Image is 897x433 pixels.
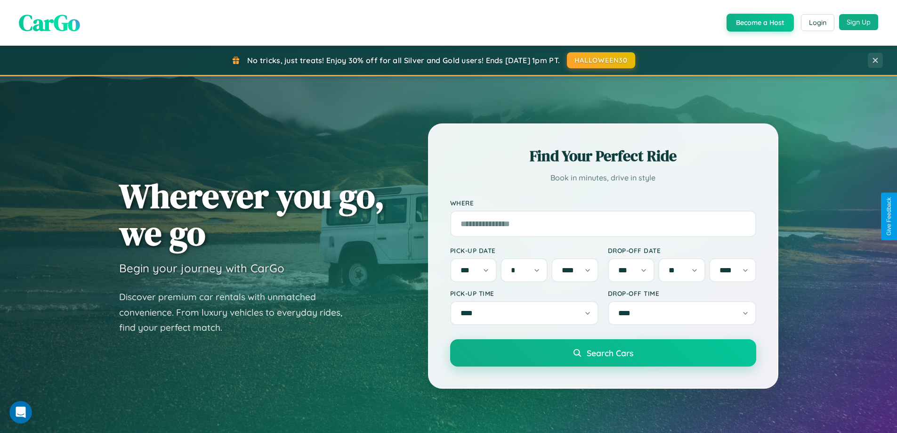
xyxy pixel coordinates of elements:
button: Become a Host [727,14,794,32]
button: Search Cars [450,339,756,367]
h3: Begin your journey with CarGo [119,261,284,275]
label: Pick-up Date [450,246,598,254]
h1: Wherever you go, we go [119,177,385,252]
label: Drop-off Date [608,246,756,254]
p: Book in minutes, drive in style [450,171,756,185]
iframe: Intercom live chat [9,401,32,424]
label: Pick-up Time [450,289,598,297]
label: Where [450,199,756,207]
p: Discover premium car rentals with unmatched convenience. From luxury vehicles to everyday rides, ... [119,289,355,335]
button: Login [801,14,834,31]
div: Give Feedback [886,197,892,236]
span: CarGo [19,7,80,38]
label: Drop-off Time [608,289,756,297]
button: Sign Up [839,14,878,30]
span: Search Cars [587,348,633,358]
h2: Find Your Perfect Ride [450,146,756,166]
span: No tricks, just treats! Enjoy 30% off for all Silver and Gold users! Ends [DATE] 1pm PT. [247,56,560,65]
button: HALLOWEEN30 [567,52,635,68]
